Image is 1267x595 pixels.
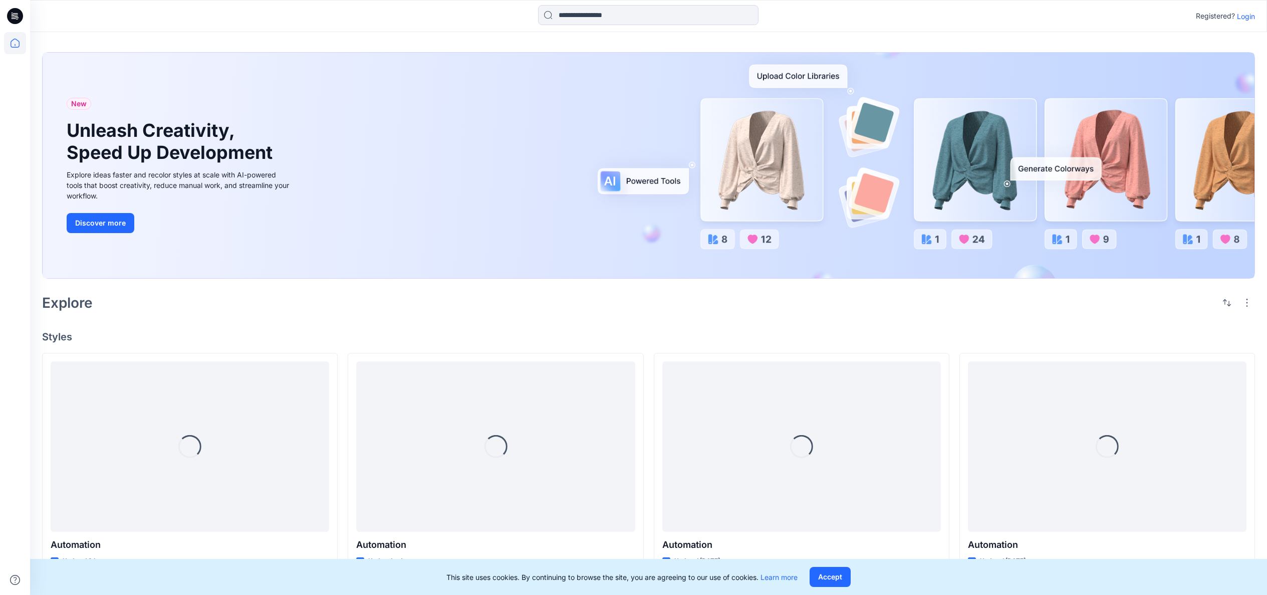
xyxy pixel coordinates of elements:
p: Automation [356,538,635,552]
p: Updated 3 hours ago [63,556,123,566]
h4: Styles [42,331,1255,343]
p: This site uses cookies. By continuing to browse the site, you are agreeing to our use of cookies. [446,572,798,582]
div: Explore ideas faster and recolor styles at scale with AI-powered tools that boost creativity, red... [67,169,292,201]
p: Login [1237,11,1255,22]
span: New [71,98,87,110]
h1: Unleash Creativity, Speed Up Development [67,120,277,163]
a: Learn more [761,573,798,581]
h2: Explore [42,295,93,311]
button: Accept [810,567,851,587]
p: Registered? [1196,10,1235,22]
p: Automation [968,538,1246,552]
p: Updated [DATE] [980,556,1026,566]
a: Discover more [67,213,292,233]
button: Discover more [67,213,134,233]
p: Updated a day ago [368,556,422,566]
p: Automation [51,538,329,552]
p: Automation [662,538,941,552]
p: Updated [DATE] [674,556,720,566]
